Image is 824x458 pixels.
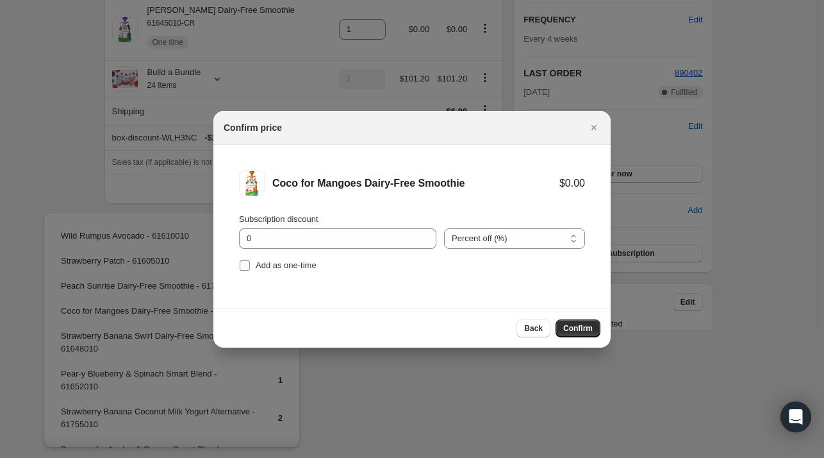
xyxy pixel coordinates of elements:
[556,319,600,337] button: Confirm
[524,323,543,334] span: Back
[256,260,317,270] span: Add as one-time
[239,214,318,224] span: Subscription discount
[585,119,603,137] button: Close
[239,171,265,196] img: Coco for Mangoes Dairy-Free Smoothie
[559,177,585,190] div: $0.00
[516,319,550,337] button: Back
[224,121,282,134] h2: Confirm price
[563,323,593,334] span: Confirm
[780,402,811,432] div: Open Intercom Messenger
[272,177,559,190] div: Coco for Mangoes Dairy-Free Smoothie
